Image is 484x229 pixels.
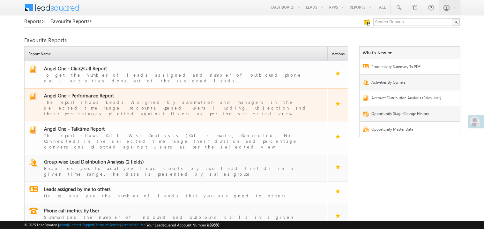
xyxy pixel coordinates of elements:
[29,93,37,100] img: report
[371,111,446,118] a: Opportunity Stage Change History
[29,208,38,214] img: report
[44,126,105,132] span: Angel One – Talktime Report
[95,223,120,227] a: Terms of Service
[364,19,370,26] img: Manage all your saved reports!
[44,207,99,214] span: Phone call metrics by User
[50,18,92,24] a: Favourite Reports
[44,165,316,177] div: Enables you to analyze lead counts by two lead fields in a given time range. The data is presente...
[363,50,392,56] div: What's New
[28,159,325,177] a: report Group-wise Lead Distribution Analysis (2 fields)Enables you to analyze lead counts by two ...
[44,65,107,72] span: Angel One - Click2Call Report
[363,111,369,117] img: Report
[330,48,348,61] span: Actions
[44,214,316,226] div: Summarizes the number of inbound and outbound calls in a given timeperiod by users
[363,80,369,85] img: Report
[29,186,38,192] img: report
[121,223,145,227] a: Acceptable Use
[44,192,316,199] div: Helps analyze the number of leads that you assigned to others
[24,18,45,24] a: Reports>
[28,93,325,117] a: report Angel One – Performance ReportThe report shows Leads Assigned by automation and managers i...
[363,126,369,132] img: Report
[371,80,446,87] a: Activities By Owners
[363,64,369,68] img: Report
[24,222,219,228] span: © 2025 LeadSquared | | | | |
[59,223,68,227] a: About
[373,18,460,26] input: Search Reports
[44,186,110,192] span: Leads assigned by me to others
[44,99,316,117] div: The report shows Leads Assigned by automation and managers in the selected time range, Accounts O...
[28,65,325,84] a: report Angel One - Click2Call ReportTo get the number of leads assigned and number of outbound ph...
[210,223,219,227] span: 39660
[371,95,446,103] a: Account Distribution Analysis (Sales User)
[146,223,219,227] span: Your Leadsquared Account Number is
[29,159,38,166] img: report
[24,37,460,43] div: Favourite Reports
[28,208,325,226] a: report Phone call metrics by UserSummarizes the number of inbound and outbound calls in a given t...
[69,223,94,227] a: Contact Support
[29,126,37,134] img: report
[44,158,144,165] span: Group-wise Lead Distribution Analysis (2 fields)
[28,126,325,150] a: report Angel One – Talktime ReportThe report shows Call Wise Analysis (Calls made, Connected, Not...
[29,65,37,73] img: report
[41,17,45,25] span: >
[363,95,369,101] img: Report
[44,72,316,84] div: To get the number of leads assigned and number of outbound phone call activities done out of the ...
[371,64,446,71] a: Productivity Summary To PDF
[28,186,325,199] a: report Leads assigned by me to othersHelps analyze the number of leads that you assigned to others
[44,92,114,99] span: Angel One – Performance Report
[371,126,446,134] a: Opportunity Master Data
[388,52,392,54] img: What's new
[26,48,327,61] span: Report Name
[44,132,316,150] div: The report shows Call Wise Analysis (Calls made, Connected, Not Connected) in the selected time r...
